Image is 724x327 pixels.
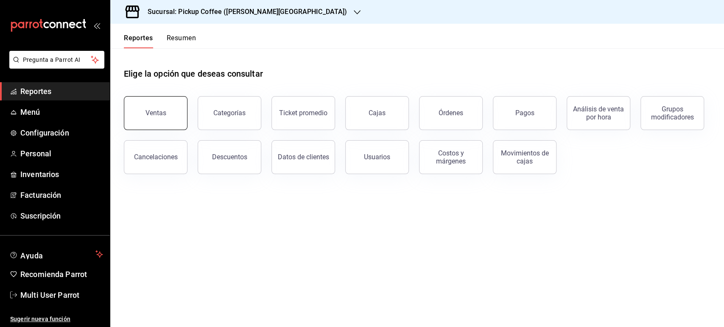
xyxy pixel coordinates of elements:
div: Ventas [145,109,166,117]
button: Reportes [124,34,153,48]
button: Movimientos de cajas [493,140,556,174]
button: Ticket promedio [271,96,335,130]
div: Datos de clientes [278,153,329,161]
div: Grupos modificadores [646,105,699,121]
h3: Sucursal: Pickup Coffee ([PERSON_NAME][GEOGRAPHIC_DATA]) [141,7,347,17]
div: navigation tabs [124,34,196,48]
div: Usuarios [364,153,390,161]
button: Resumen [167,34,196,48]
button: Categorías [198,96,261,130]
span: Suscripción [20,210,103,222]
div: Análisis de venta por hora [572,105,625,121]
div: Cancelaciones [134,153,178,161]
button: Ventas [124,96,187,130]
div: Pagos [515,109,534,117]
div: Categorías [213,109,246,117]
button: Análisis de venta por hora [567,96,630,130]
div: Descuentos [212,153,247,161]
span: Recomienda Parrot [20,269,103,280]
span: Reportes [20,86,103,97]
button: Pagos [493,96,556,130]
div: Movimientos de cajas [498,149,551,165]
span: Ayuda [20,249,92,259]
span: Inventarios [20,169,103,180]
span: Configuración [20,127,103,139]
div: Órdenes [439,109,463,117]
span: Menú [20,106,103,118]
button: Costos y márgenes [419,140,483,174]
h1: Elige la opción que deseas consultar [124,67,263,80]
div: Ticket promedio [279,109,327,117]
button: Grupos modificadores [640,96,704,130]
a: Pregunta a Parrot AI [6,61,104,70]
button: Descuentos [198,140,261,174]
button: Usuarios [345,140,409,174]
div: Cajas [369,108,386,118]
span: Personal [20,148,103,159]
span: Sugerir nueva función [10,315,103,324]
span: Facturación [20,189,103,201]
button: Cancelaciones [124,140,187,174]
a: Cajas [345,96,409,130]
button: open_drawer_menu [93,22,100,29]
span: Multi User Parrot [20,289,103,301]
button: Datos de clientes [271,140,335,174]
div: Costos y márgenes [425,149,477,165]
button: Órdenes [419,96,483,130]
button: Pregunta a Parrot AI [9,51,104,69]
span: Pregunta a Parrot AI [23,55,91,64]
